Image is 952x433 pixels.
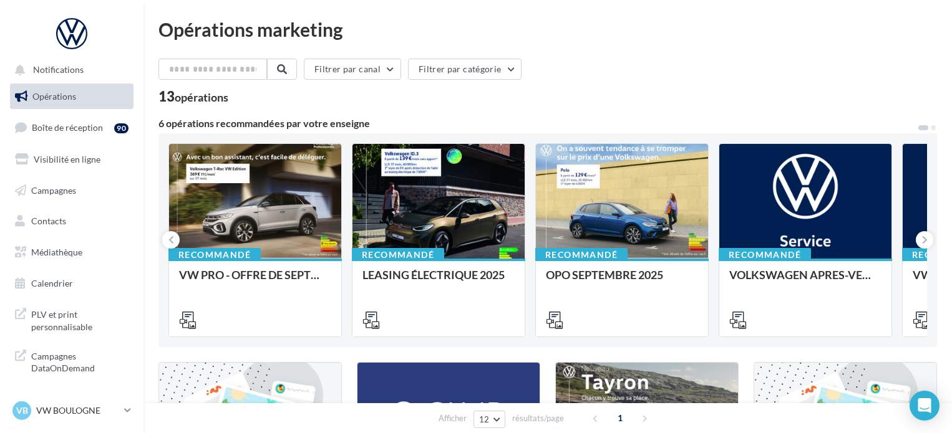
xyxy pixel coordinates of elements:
div: Recommandé [719,248,811,262]
a: Campagnes DataOnDemand [7,343,136,379]
div: Recommandé [535,248,628,262]
div: LEASING ÉLECTRIQUE 2025 [362,269,515,293]
span: résultats/page [512,412,564,424]
div: 6 opérations recommandées par votre enseigne [158,118,917,128]
span: Campagnes [31,184,76,195]
span: 12 [479,414,490,424]
a: Opérations [7,83,136,110]
span: Campagnes DataOnDemand [31,348,129,374]
button: 12 [474,411,505,428]
a: PLV et print personnalisable [7,301,136,338]
a: VB VW BOULOGNE [10,399,134,422]
a: Visibilité en ligne [7,146,136,173]
div: Recommandé [352,248,444,262]
div: 13 [158,90,228,103]
span: PLV et print personnalisable [31,306,129,333]
a: Contacts [7,208,136,234]
div: Recommandé [168,248,261,262]
span: Visibilité en ligne [34,154,100,164]
button: Filtrer par canal [304,59,401,80]
span: Afficher [439,412,467,424]
div: OPO SEPTEMBRE 2025 [546,269,698,293]
a: Médiathèque [7,239,136,265]
span: Boîte de réception [32,122,103,133]
div: 90 [114,123,129,133]
span: VB [16,404,28,417]
div: Open Intercom Messenger [910,391,940,421]
span: Contacts [31,216,66,226]
div: opérations [175,92,228,103]
a: Campagnes [7,178,136,204]
div: VW PRO - OFFRE DE SEPTEMBRE 25 [179,269,331,293]
p: VW BOULOGNE [36,404,119,417]
span: 1 [610,408,630,428]
a: Boîte de réception90 [7,114,136,141]
div: VOLKSWAGEN APRES-VENTE [729,269,882,293]
span: Notifications [33,65,84,75]
div: Opérations marketing [158,20,937,39]
button: Filtrer par catégorie [408,59,522,80]
span: Médiathèque [31,247,82,257]
span: Calendrier [31,278,73,288]
a: Calendrier [7,270,136,297]
span: Opérations [32,91,76,102]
